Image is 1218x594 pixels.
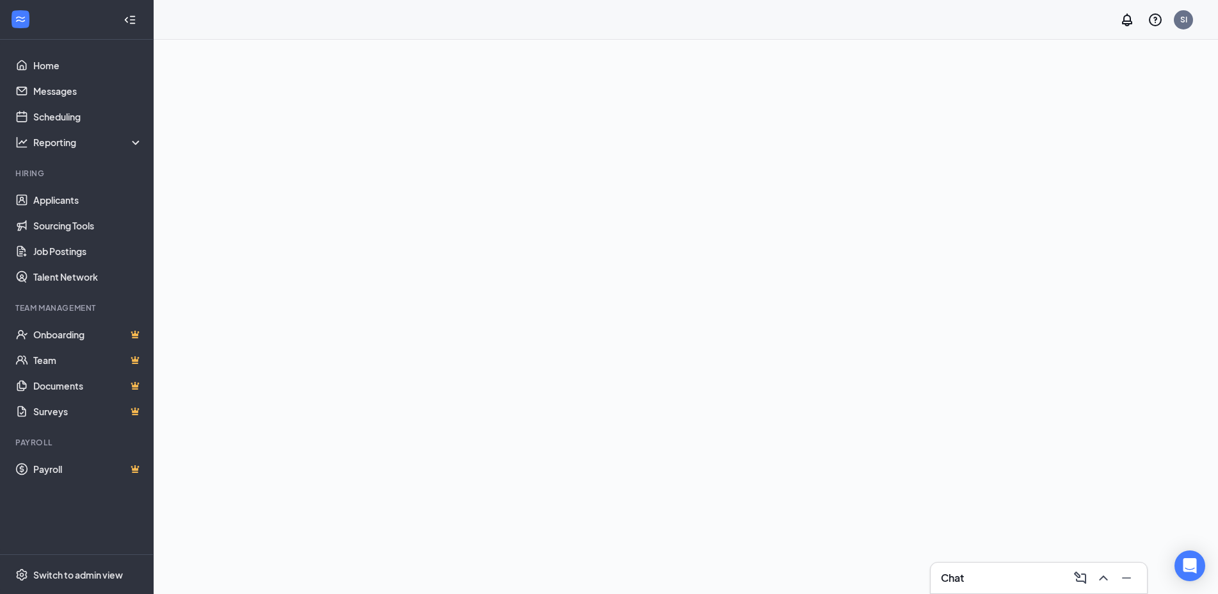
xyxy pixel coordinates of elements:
[33,238,143,264] a: Job Postings
[124,13,136,26] svg: Collapse
[33,187,143,213] a: Applicants
[1073,570,1088,586] svg: ComposeMessage
[15,136,28,149] svg: Analysis
[33,399,143,424] a: SurveysCrown
[1119,12,1135,28] svg: Notifications
[941,571,964,585] h3: Chat
[14,13,27,26] svg: WorkstreamLogo
[33,53,143,78] a: Home
[15,168,140,179] div: Hiring
[33,322,143,347] a: OnboardingCrown
[33,373,143,399] a: DocumentsCrown
[33,456,143,482] a: PayrollCrown
[1070,568,1091,588] button: ComposeMessage
[1148,12,1163,28] svg: QuestionInfo
[33,78,143,104] a: Messages
[33,213,143,238] a: Sourcing Tools
[15,302,140,313] div: Team Management
[1174,550,1205,581] div: Open Intercom Messenger
[15,437,140,448] div: Payroll
[1119,570,1134,586] svg: Minimize
[1096,570,1111,586] svg: ChevronUp
[1116,568,1137,588] button: Minimize
[33,264,143,290] a: Talent Network
[33,136,143,149] div: Reporting
[1093,568,1114,588] button: ChevronUp
[33,568,123,581] div: Switch to admin view
[1180,14,1187,25] div: SI
[15,568,28,581] svg: Settings
[33,347,143,373] a: TeamCrown
[33,104,143,129] a: Scheduling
